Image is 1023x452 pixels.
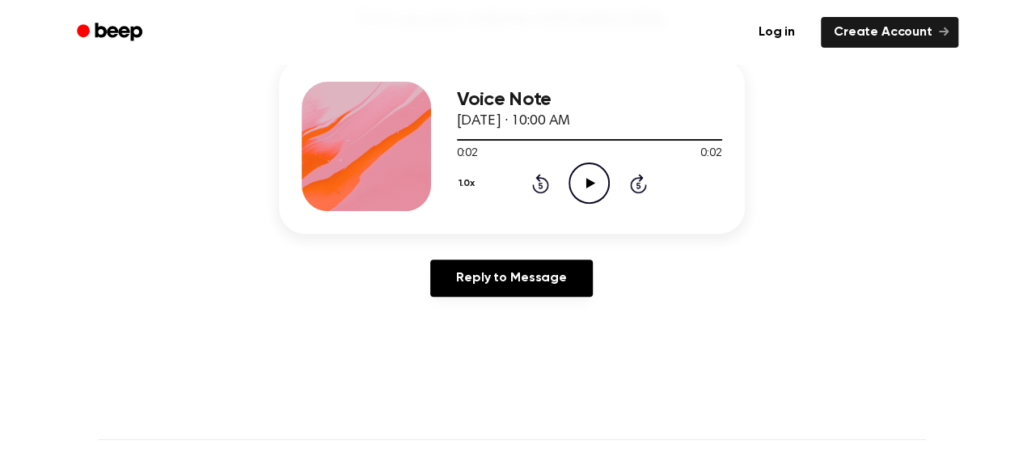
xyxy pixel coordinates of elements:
[457,89,722,111] h3: Voice Note
[457,146,478,163] span: 0:02
[457,170,481,197] button: 1.0x
[457,114,570,129] span: [DATE] · 10:00 AM
[66,17,157,49] a: Beep
[430,260,592,297] a: Reply to Message
[700,146,721,163] span: 0:02
[742,14,811,51] a: Log in
[821,17,958,48] a: Create Account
